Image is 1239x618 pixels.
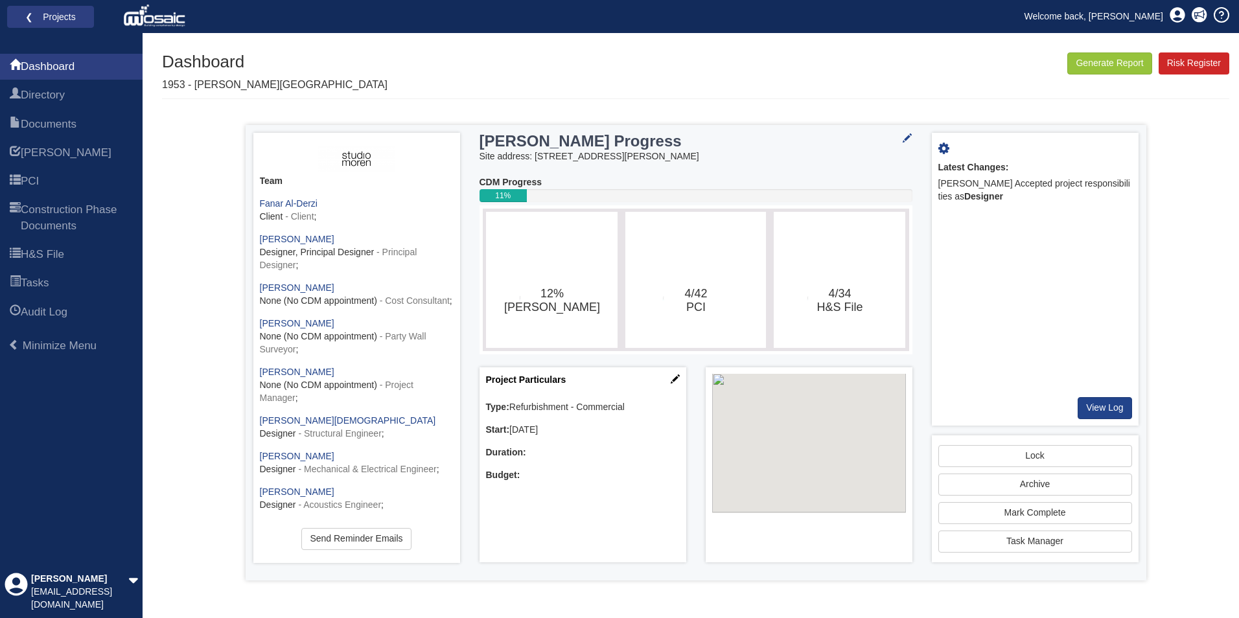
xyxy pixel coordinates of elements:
div: Site address: [STREET_ADDRESS][PERSON_NAME] [480,150,912,163]
span: - Acoustics Engineer [298,499,381,510]
span: - Project Manager [260,380,413,403]
span: None (No CDM appointment) [260,331,377,341]
tspan: PCI [686,301,706,314]
h3: [PERSON_NAME] Progress [480,133,837,150]
span: Client [260,211,283,222]
div: ; [260,366,454,405]
text: 4/42 [684,287,707,314]
span: None (No CDM appointment) [260,380,377,390]
a: [PERSON_NAME] [260,234,334,244]
b: Budget: [486,470,520,480]
span: Tasks [21,275,49,291]
span: - Structural Engineer [298,428,381,439]
a: Project Particulars [486,374,566,385]
div: ; [260,486,454,512]
svg: 4/42​PCI [629,215,763,345]
span: H&S File [21,247,64,262]
b: Start: [486,424,510,435]
div: ; [260,521,454,547]
a: [PERSON_NAME] [260,367,334,377]
span: Designer [260,428,296,439]
a: Lock [938,445,1132,467]
span: PCI [10,174,21,190]
span: Directory [10,88,21,104]
a: View Log [1078,397,1131,419]
span: Designer, Principal Designer [260,247,375,257]
span: PCI [21,174,39,189]
div: ; [260,282,454,308]
span: Designer [260,499,296,510]
span: Directory [21,87,65,103]
span: Minimize Menu [23,339,97,352]
div: Team [260,175,454,188]
span: None (No CDM appointment) [260,295,377,306]
span: Construction Phase Documents [21,202,133,234]
span: Audit Log [21,304,67,320]
div: ; [260,198,454,223]
img: logo_white.png [123,3,189,29]
a: [PERSON_NAME] [260,486,334,497]
div: [PERSON_NAME] [31,573,128,586]
svg: 12%​HARI [489,215,614,345]
a: ❮ Projects [16,8,86,25]
a: Fanar Al-Derzi [260,198,318,209]
a: [PERSON_NAME] [260,282,334,293]
span: Tasks [10,276,21,292]
span: Audit Log [10,305,21,321]
svg: 4/34​H&S File [777,215,902,345]
span: HARI [10,146,21,161]
tspan: [PERSON_NAME] [504,301,599,314]
div: ; [260,450,454,476]
span: HARI [21,145,111,161]
p: 1953 - [PERSON_NAME][GEOGRAPHIC_DATA] [162,78,388,93]
div: Project Location [706,367,912,562]
a: Mark Complete [938,502,1132,524]
div: 11% [480,189,527,202]
button: Archive [938,474,1132,496]
span: H&S File [10,247,21,263]
a: Welcome back, [PERSON_NAME] [1015,6,1173,26]
span: Construction Phase Documents [10,203,21,235]
span: Documents [10,117,21,133]
b: Designer [964,191,1003,201]
div: ; [260,415,454,441]
span: Minimize Menu [8,339,19,350]
span: Dashboard [21,59,75,74]
div: ; [260,233,454,272]
b: Type: [486,402,509,412]
span: - Cost Consultant [380,295,450,306]
div: Refurbishment - Commercial [486,401,680,414]
tspan: H&S File [817,301,863,314]
a: [PERSON_NAME] [260,318,334,328]
h1: Dashboard [162,52,388,71]
text: 4/34 [817,287,863,314]
div: Latest Changes: [938,161,1132,174]
a: Send Reminder Emails [301,528,411,550]
div: ; [260,317,454,356]
span: - Client [285,211,314,222]
span: Documents [21,117,76,132]
span: Dashboard [10,60,21,75]
div: CDM Progress [480,176,912,189]
img: ASH3fIiKEy5lAAAAAElFTkSuQmCC [318,146,395,172]
button: Generate Report [1067,52,1152,74]
span: - Mechanical & Electrical Engineer [298,464,436,474]
div: [PERSON_NAME] Accepted project responsibilities as [938,174,1132,207]
a: Task Manager [938,531,1132,553]
div: Profile [5,573,28,612]
a: [PERSON_NAME][DEMOGRAPHIC_DATA] [260,415,436,426]
div: [DATE] [486,424,680,437]
a: [PERSON_NAME] [260,451,334,461]
div: [EMAIL_ADDRESS][DOMAIN_NAME] [31,586,128,612]
a: Risk Register [1159,52,1229,74]
b: Duration: [486,447,526,457]
text: 12% [504,287,599,314]
span: Designer [260,464,296,474]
